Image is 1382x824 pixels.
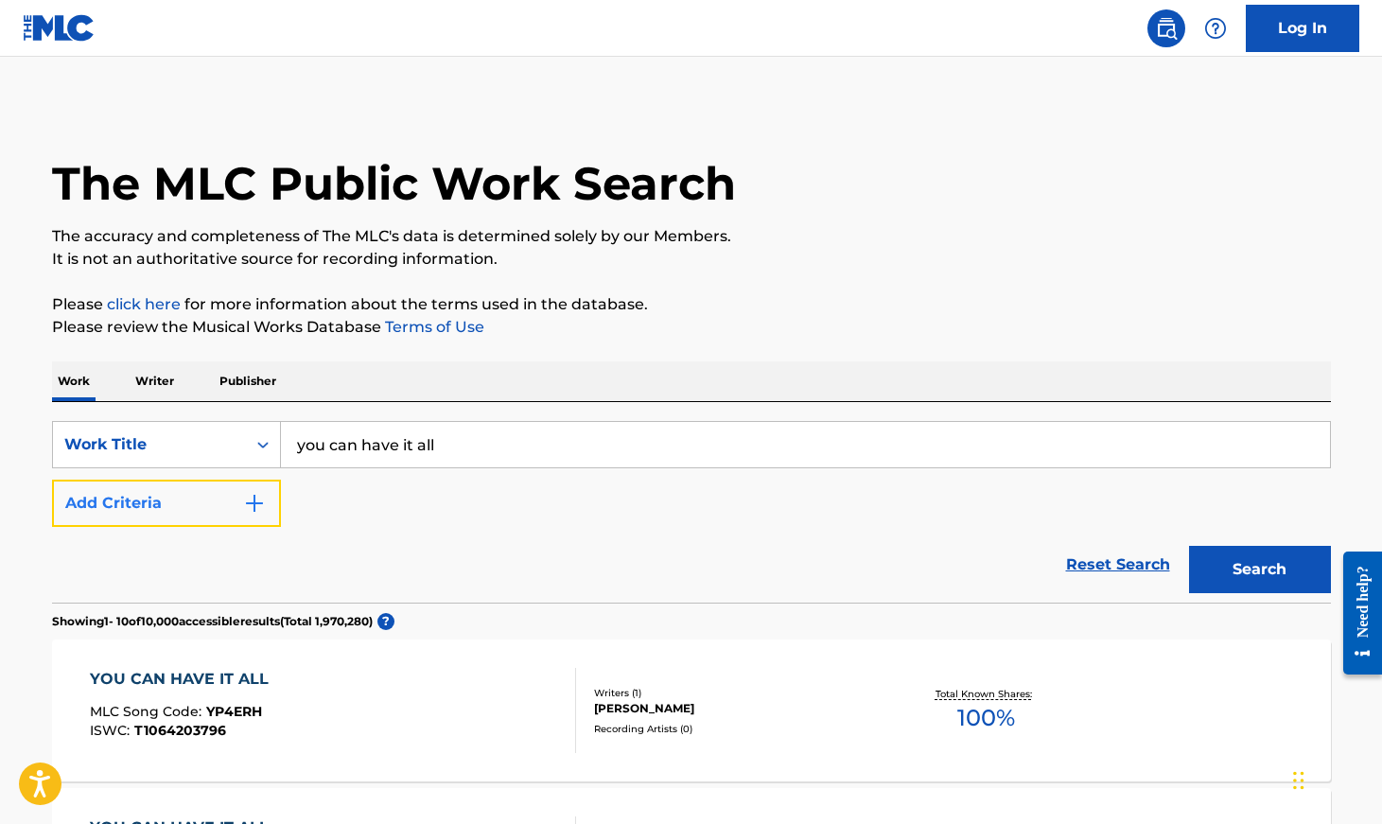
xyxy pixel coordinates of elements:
div: Help [1197,9,1234,47]
p: Please for more information about the terms used in the database. [52,293,1331,316]
iframe: Resource Center [1329,536,1382,689]
a: Reset Search [1057,544,1180,586]
a: YOU CAN HAVE IT ALLMLC Song Code:YP4ERHISWC:T1064203796Writers (1)[PERSON_NAME]Recording Artists ... [52,640,1331,781]
a: Log In [1246,5,1359,52]
span: ? [377,613,394,630]
img: MLC Logo [23,14,96,42]
div: YOU CAN HAVE IT ALL [90,668,278,691]
img: 9d2ae6d4665cec9f34b9.svg [243,492,266,515]
a: Public Search [1147,9,1185,47]
p: Total Known Shares: [936,687,1037,701]
button: Search [1189,546,1331,593]
div: [PERSON_NAME] [594,700,880,717]
p: Writer [130,361,180,401]
div: Drag [1293,752,1304,809]
p: Work [52,361,96,401]
div: Work Title [64,433,235,456]
iframe: Chat Widget [1287,733,1382,824]
h1: The MLC Public Work Search [52,155,736,212]
button: Add Criteria [52,480,281,527]
div: Writers ( 1 ) [594,686,880,700]
p: The accuracy and completeness of The MLC's data is determined solely by our Members. [52,225,1331,248]
p: Please review the Musical Works Database [52,316,1331,339]
img: search [1155,17,1178,40]
span: ISWC : [90,722,134,739]
span: YP4ERH [206,703,262,720]
span: 100 % [957,701,1015,735]
span: MLC Song Code : [90,703,206,720]
span: T1064203796 [134,722,226,739]
a: click here [107,295,181,313]
p: It is not an authoritative source for recording information. [52,248,1331,271]
a: Terms of Use [381,318,484,336]
form: Search Form [52,421,1331,603]
p: Publisher [214,361,282,401]
img: help [1204,17,1227,40]
div: Recording Artists ( 0 ) [594,722,880,736]
p: Showing 1 - 10 of 10,000 accessible results (Total 1,970,280 ) [52,613,373,630]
